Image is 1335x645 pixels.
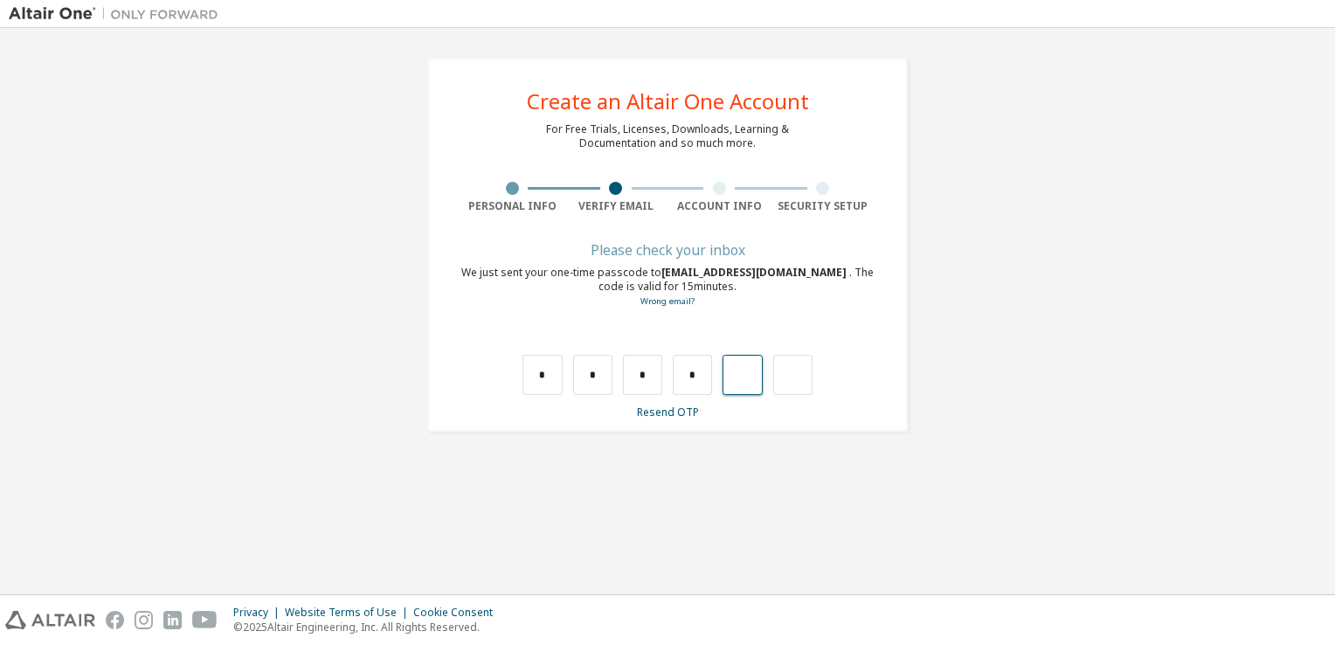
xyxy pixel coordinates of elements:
[661,265,849,280] span: [EMAIL_ADDRESS][DOMAIN_NAME]
[106,611,124,629] img: facebook.svg
[163,611,182,629] img: linkedin.svg
[527,91,809,112] div: Create an Altair One Account
[413,606,503,620] div: Cookie Consent
[285,606,413,620] div: Website Terms of Use
[233,606,285,620] div: Privacy
[771,199,875,213] div: Security Setup
[233,620,503,635] p: © 2025 Altair Engineering, Inc. All Rights Reserved.
[135,611,153,629] img: instagram.svg
[9,5,227,23] img: Altair One
[564,199,668,213] div: Verify Email
[192,611,218,629] img: youtube.svg
[460,245,875,255] div: Please check your inbox
[640,295,695,307] a: Go back to the registration form
[460,199,564,213] div: Personal Info
[637,405,699,420] a: Resend OTP
[460,266,875,309] div: We just sent your one-time passcode to . The code is valid for 15 minutes.
[546,122,789,150] div: For Free Trials, Licenses, Downloads, Learning & Documentation and so much more.
[667,199,771,213] div: Account Info
[5,611,95,629] img: altair_logo.svg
